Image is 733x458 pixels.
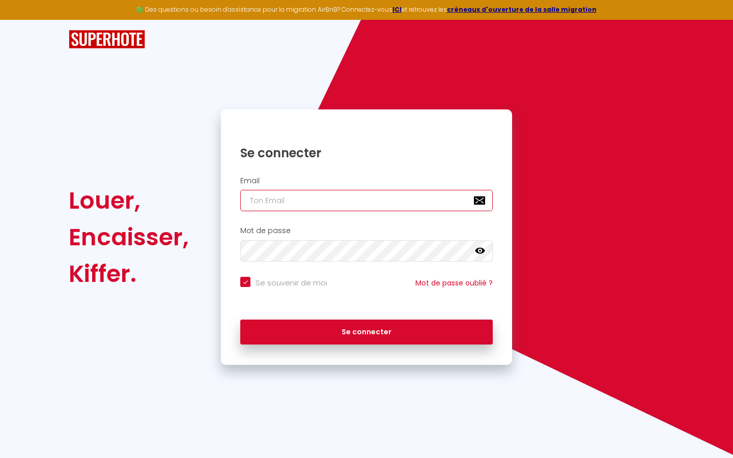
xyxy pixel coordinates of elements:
[69,30,145,49] img: SuperHote logo
[415,278,493,288] a: Mot de passe oublié ?
[392,5,402,14] a: ICI
[240,226,493,235] h2: Mot de passe
[240,145,493,161] h1: Se connecter
[8,4,39,35] button: Ouvrir le widget de chat LiveChat
[240,320,493,345] button: Se connecter
[447,5,597,14] a: créneaux d'ouverture de la salle migration
[69,182,189,219] div: Louer,
[240,190,493,211] input: Ton Email
[69,219,189,255] div: Encaisser,
[240,177,493,185] h2: Email
[69,255,189,292] div: Kiffer.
